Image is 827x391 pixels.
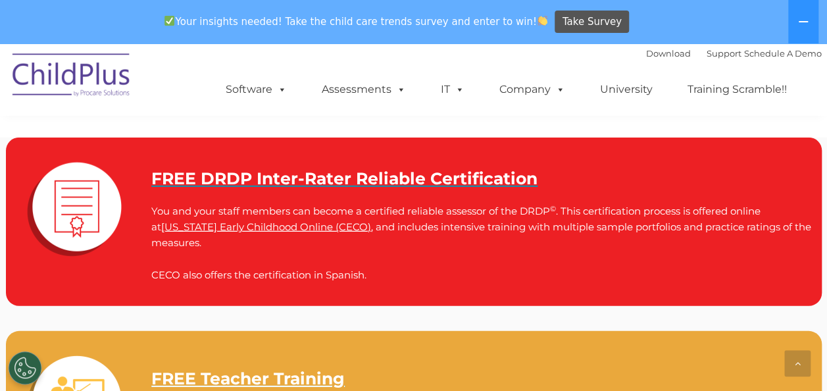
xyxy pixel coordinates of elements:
[550,204,556,213] sup: ©
[151,369,345,388] a: FREE Teacher Training
[24,161,123,259] img: Certificate-White3
[428,76,478,103] a: IT
[9,352,41,384] button: Cookies Settings
[151,205,811,249] span: You and your staff members can become a certified reliable assessor of the DRDP . This certificat...
[151,269,366,281] span: CECO also offers the certification in Spanish.
[6,44,138,110] img: ChildPlus by Procare Solutions
[674,76,800,103] a: Training Scramble!!
[309,76,419,103] a: Assessments
[555,11,629,34] a: Take Survey
[161,221,371,233] a: [US_STATE] Early Childhood Online (CECO)
[159,9,553,34] span: Your insights needed! Take the child care trends survey and enter to win!
[744,48,822,59] a: Schedule A Demo
[538,16,547,26] img: 👏
[646,48,691,59] a: Download
[164,16,174,26] img: ✅
[486,76,578,103] a: Company
[646,48,822,59] font: |
[151,169,538,188] a: FREE DRDP Inter-Rater Reliable Certification
[587,76,666,103] a: University
[563,11,622,34] span: Take Survey
[707,48,741,59] a: Support
[213,76,300,103] a: Software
